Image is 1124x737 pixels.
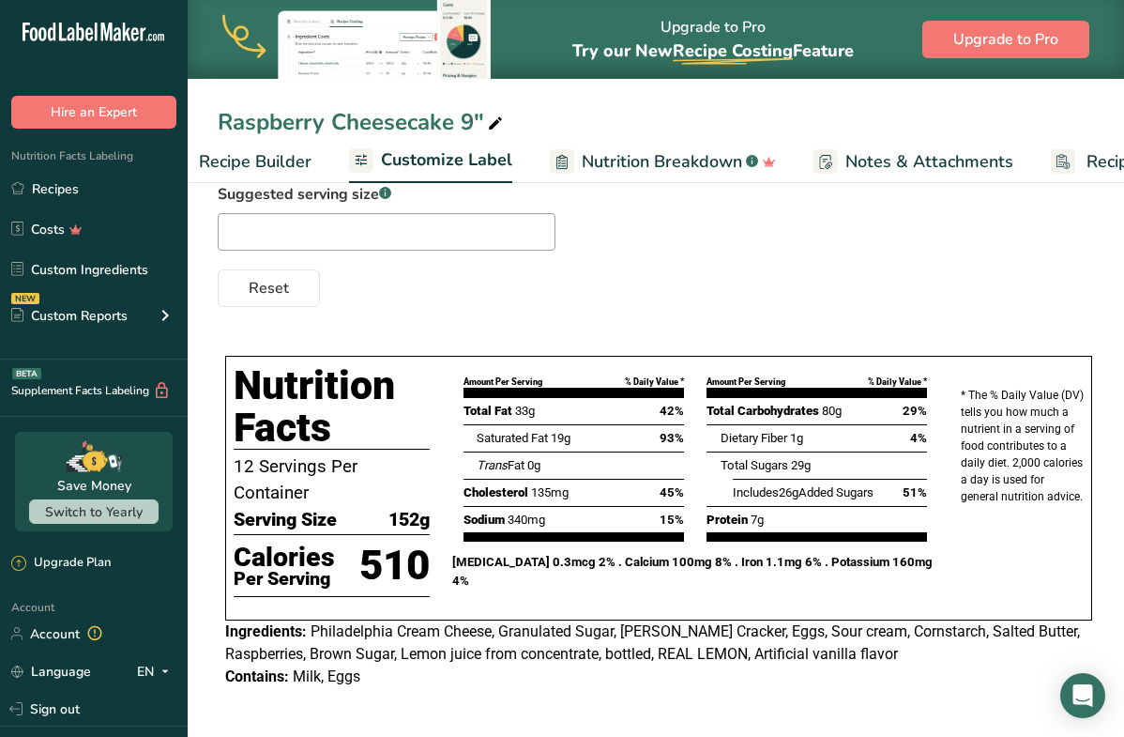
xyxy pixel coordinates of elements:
p: 12 Servings Per Container [234,453,430,506]
span: 1g [790,431,803,445]
div: Upgrade Plan [11,554,111,573]
div: Open Intercom Messenger [1060,673,1105,718]
i: Trans [477,458,508,472]
button: Hire an Expert [11,96,176,129]
div: % Daily Value * [625,376,684,389]
span: Ingredients: [225,622,307,640]
a: Nutrition Breakdown [550,141,776,183]
span: 7g [751,513,764,527]
span: 19g [551,431,570,445]
span: 93% [660,429,684,448]
div: BETA [12,368,41,379]
span: Milk, Eggs [293,668,360,685]
button: Upgrade to Pro [922,21,1089,58]
span: 45% [660,484,684,502]
span: Reset [249,277,289,299]
span: Saturated Fat [477,431,548,445]
span: 26g [779,485,798,499]
a: Notes & Attachments [813,141,1013,183]
span: 15% [660,511,684,530]
span: 0g [527,458,540,472]
button: Switch to Yearly [29,499,159,524]
span: Cholesterol [463,485,528,499]
span: Protein [706,513,748,527]
span: 29% [903,402,927,421]
span: Customize Label [381,147,512,173]
span: 135mg [531,485,569,499]
div: EN [137,660,176,683]
a: Recipe Builder [163,141,311,183]
div: NEW [11,293,39,304]
span: Try our New Feature [572,39,854,62]
span: Recipe Costing [673,39,793,62]
p: 510 [359,535,430,597]
p: [MEDICAL_DATA] 0.3mcg 2% . Calcium 100mg 8% . Iron 1.1mg 6% . Potassium 160mg 4% [452,553,938,591]
span: 152g [388,506,430,534]
span: Recipe Builder [199,149,311,175]
span: 42% [660,402,684,421]
div: Custom Reports [11,306,128,326]
span: Sodium [463,513,505,527]
div: Amount Per Serving [463,376,542,389]
h1: Nutrition Facts [234,364,430,450]
div: % Daily Value * [868,376,927,389]
p: Calories [234,544,335,572]
p: Per Serving [234,572,335,587]
a: Customize Label [349,139,512,184]
div: Save Money [57,476,131,496]
span: Switch to Yearly [45,503,143,521]
div: Amount Per Serving [706,376,785,389]
span: Dietary Fiber [721,431,787,445]
span: 4% [910,429,927,448]
span: 51% [903,484,927,502]
span: Nutrition Breakdown [582,149,742,175]
span: 340mg [508,513,545,527]
button: Reset [218,269,320,307]
span: Total Sugars [721,458,788,472]
span: Total Carbohydrates [706,404,819,418]
label: Suggested serving size [218,183,555,206]
span: 29g [791,458,811,472]
span: Serving Size [234,506,337,534]
span: Upgrade to Pro [953,28,1058,51]
p: * The % Daily Value (DV) tells you how much a nutrient in a serving of food contributes to a dail... [961,387,1084,506]
span: Fat [477,458,524,472]
span: Notes & Attachments [845,149,1013,175]
div: Upgrade to Pro [572,1,854,79]
span: Contains: [225,668,289,685]
span: Philadelphia Cream Cheese, Granulated Sugar, [PERSON_NAME] Cracker, Eggs, Sour cream, Cornstarch,... [225,622,1080,663]
div: Raspberry Cheesecake 9" [218,105,507,139]
span: 33g [515,404,535,418]
span: Includes Added Sugars [733,485,873,499]
span: Total Fat [463,404,512,418]
span: 80g [822,404,842,418]
a: Language [11,655,91,688]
